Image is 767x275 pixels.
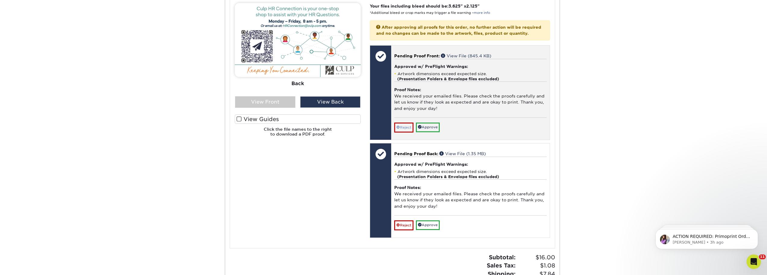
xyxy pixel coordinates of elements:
[394,169,546,179] li: Artwork dimensions exceed expected size.
[416,123,440,132] a: Approve
[394,151,438,156] span: Pending Proof Back:
[646,216,767,259] iframe: Intercom notifications message
[397,174,499,179] strong: (Presentation Folders & Envelope files excluded)
[376,25,541,36] strong: After approving all proofs for this order, no further action will be required and no changes can ...
[394,64,546,69] h4: Approved w/ PreFlight Warnings:
[235,77,361,90] div: Back
[394,53,440,58] span: Pending Proof Front:
[300,96,360,108] div: View Back
[235,127,361,142] h6: Click the file names to the right to download a PDF proof.
[759,254,766,259] span: 11
[394,71,546,82] li: Artwork dimensions exceed expected size.
[394,162,546,167] h4: Approved w/ PreFlight Warnings:
[466,4,477,8] span: 2.125
[517,253,555,262] span: $16.00
[235,114,361,124] label: View Guides
[235,96,295,108] div: View Front
[394,179,546,215] div: We received your emailed files. Please check the proofs carefully and let us know if they look as...
[439,151,486,156] a: View File (1.35 MB)
[394,82,546,117] div: We received your emailed files. Please check the proofs carefully and let us know if they look as...
[394,123,413,132] a: Reject
[370,11,490,15] small: *Additional bleed or crop marks may trigger a file warning –
[370,4,479,8] strong: Your files including bleed should be: " x "
[397,77,499,81] strong: (Presentation Folders & Envelope files excluded)
[441,53,491,58] a: View File (845.4 KB)
[394,220,413,230] a: Reject
[487,262,516,269] strong: Sales Tax:
[394,185,421,190] strong: Proof Notes:
[747,254,761,269] iframe: Intercom live chat
[448,4,461,8] span: 3.625
[394,87,421,92] strong: Proof Notes:
[517,261,555,270] span: $1.08
[474,11,490,15] a: more info
[416,220,440,230] a: Approve
[489,254,516,261] strong: Subtotal:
